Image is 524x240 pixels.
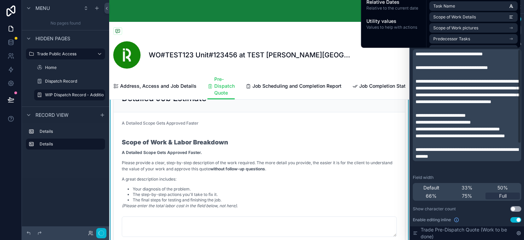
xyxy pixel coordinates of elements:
a: Pre-Dispatch Quote [207,73,235,100]
label: WIP Dispatch Record - Additional Work [45,92,121,98]
span: Values to help with actions [366,25,421,30]
span: Record view [35,112,69,118]
div: scrollable content [120,10,382,12]
li: The final steps for testing and finishing the job. [133,197,397,203]
span: 75% [462,193,472,199]
span: Address, Access and Job Details [120,83,196,89]
label: Home [45,65,104,70]
span: Job Completion Status [359,83,411,89]
div: scrollable content [22,123,109,156]
label: Details [40,129,102,134]
span: Trade Pre-Dispatch Quote (Work to be done) [421,226,516,240]
a: Home [34,62,105,73]
label: Dispatch Record [45,79,104,84]
strong: Scope of Work & Labor Breakdown [122,139,228,146]
span: Hidden pages [35,35,70,42]
a: Job Completion Status [352,80,411,94]
span: 66% [426,193,437,199]
div: Show character count [413,206,456,212]
label: Details [40,141,100,147]
span: Enable editing inline [413,217,451,223]
p: A great description includes: [122,176,397,182]
span: 33% [462,184,472,191]
a: Trade Public Access [26,48,105,59]
span: Job Scheduling and Completion Report [252,83,341,89]
a: Address, Access and Job Details [113,80,196,94]
em: (Please enter the total labor cost in the field below, not here). [122,203,238,208]
strong: without follow-up questions [210,166,265,171]
span: Pre-Dispatch Quote [214,76,235,96]
span: Menu [35,5,50,12]
h1: WO#TEST123 Unit#123456 at TEST [PERSON_NAME][GEOGRAPHIC_DATA] COPY (Repair a follow up leak) [149,50,354,60]
label: Field width [413,175,434,180]
a: Job Scheduling and Completion Report [246,80,341,94]
p: Please provide a clear, step-by-step description of the work required. The more detail you provid... [122,160,397,172]
div: No pages found [22,16,109,30]
span: Full [499,193,507,199]
a: Dispatch Record [34,76,105,87]
a: WIP Dispatch Record - Additional Work [34,89,105,100]
li: Your diagnosis of the problem. [133,186,397,192]
span: Utility values [366,18,421,25]
span: Relative to the current date [366,5,421,11]
strong: A Detailed Scope Gets Approved Faster. [122,150,202,155]
span: A Detailed Scope Gets Approved Faster [122,121,199,126]
li: The step-by-step actions you'll take to fix it. [133,192,397,197]
label: Trade Public Access [37,51,91,57]
span: Default [423,184,439,191]
div: scrollable content [413,49,521,161]
span: 50% [497,184,508,191]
